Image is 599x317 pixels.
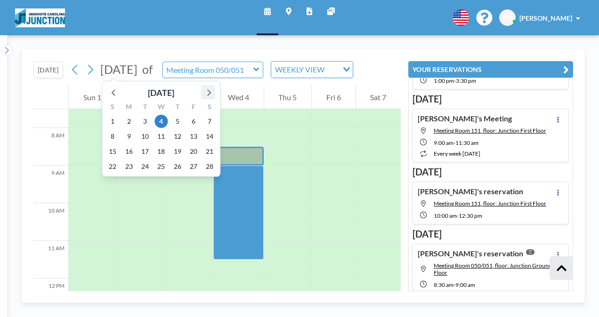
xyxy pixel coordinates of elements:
[154,145,168,158] span: Wednesday, February 18, 2026
[456,77,476,84] span: 3:30 PM
[273,63,326,76] span: WEEKLY VIEW
[154,130,168,143] span: Wednesday, February 11, 2026
[202,102,218,114] div: S
[33,278,68,316] div: 12 PM
[434,212,457,219] span: 10:00 AM
[327,63,337,76] input: Search for option
[138,145,152,158] span: Tuesday, February 17, 2026
[213,86,263,109] div: Wed 4
[519,14,572,22] span: [PERSON_NAME]
[408,61,573,78] button: YOUR RESERVATIONS
[106,130,119,143] span: Sunday, February 8, 2026
[187,145,200,158] span: Friday, February 20, 2026
[171,130,184,143] span: Thursday, February 12, 2026
[434,262,552,276] span: Meeting Room 050/051, floor: Junction Ground Floor
[434,77,454,84] span: 1:00 PM
[434,127,546,134] span: Meeting Room 151, floor: Junction First Floor
[154,115,168,128] span: Wednesday, February 4, 2026
[148,86,174,99] div: [DATE]
[122,130,136,143] span: Monday, February 9, 2026
[171,160,184,173] span: Thursday, February 26, 2026
[100,62,138,76] span: [DATE]
[33,166,68,203] div: 9 AM
[163,62,253,78] input: Meeting Room 050/051
[33,90,68,128] div: 7 AM
[187,130,200,143] span: Friday, February 13, 2026
[413,228,569,240] h3: [DATE]
[154,160,168,173] span: Wednesday, February 25, 2026
[187,115,200,128] span: Friday, February 6, 2026
[434,281,453,288] span: 8:30 AM
[187,160,200,173] span: Friday, February 27, 2026
[203,160,216,173] span: Saturday, February 28, 2026
[106,145,119,158] span: Sunday, February 15, 2026
[69,86,115,109] div: Sun 1
[434,139,453,146] span: 9:00 AM
[142,62,153,77] span: of
[413,93,569,105] h3: [DATE]
[203,115,216,128] span: Saturday, February 7, 2026
[138,115,152,128] span: Tuesday, February 3, 2026
[418,114,512,123] h4: [PERSON_NAME]'s Meeting
[122,115,136,128] span: Monday, February 2, 2026
[203,145,216,158] span: Saturday, February 21, 2026
[138,160,152,173] span: Tuesday, February 24, 2026
[33,203,68,241] div: 10 AM
[169,102,185,114] div: T
[33,241,68,278] div: 11 AM
[15,8,65,27] img: organization-logo
[122,145,136,158] span: Monday, February 16, 2026
[186,102,202,114] div: F
[312,86,355,109] div: Fri 6
[271,62,353,78] div: Search for option
[455,281,475,288] span: 9:00 AM
[153,102,169,114] div: W
[171,145,184,158] span: Thursday, February 19, 2026
[459,212,482,219] span: 12:30 PM
[33,128,68,166] div: 8 AM
[453,281,455,288] span: -
[453,139,455,146] span: -
[106,160,119,173] span: Sunday, February 22, 2026
[106,115,119,128] span: Sunday, February 1, 2026
[418,187,523,196] h4: [PERSON_NAME]'s reservation
[105,102,121,114] div: S
[413,166,569,178] h3: [DATE]
[33,62,63,78] button: [DATE]
[503,14,512,22] span: KD
[121,102,137,114] div: M
[138,130,152,143] span: Tuesday, February 10, 2026
[418,249,523,258] h4: [PERSON_NAME]'s reservation
[264,86,311,109] div: Thu 5
[457,212,459,219] span: -
[122,160,136,173] span: Monday, February 23, 2026
[137,102,153,114] div: T
[434,150,480,157] span: every week [DATE]
[434,200,546,207] span: Meeting Room 151, floor: Junction First Floor
[454,77,456,84] span: -
[356,86,401,109] div: Sat 7
[171,115,184,128] span: Thursday, February 5, 2026
[455,139,478,146] span: 11:30 AM
[203,130,216,143] span: Saturday, February 14, 2026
